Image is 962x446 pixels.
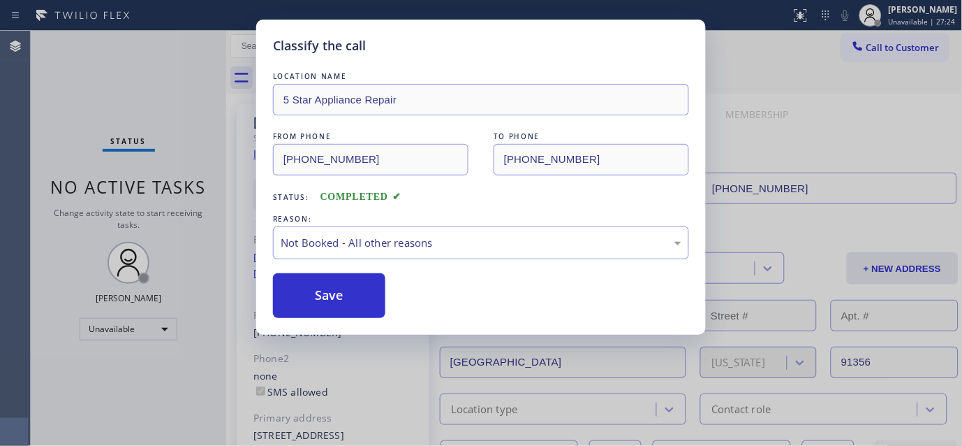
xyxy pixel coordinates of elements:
div: REASON: [273,212,689,226]
div: Not Booked - All other reasons [281,235,681,251]
input: From phone [273,144,468,175]
div: TO PHONE [494,129,689,144]
h5: Classify the call [273,36,366,55]
div: FROM PHONE [273,129,468,144]
button: Save [273,273,385,318]
span: Status: [273,192,309,202]
input: To phone [494,144,689,175]
span: COMPLETED [320,192,401,202]
div: LOCATION NAME [273,69,689,84]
